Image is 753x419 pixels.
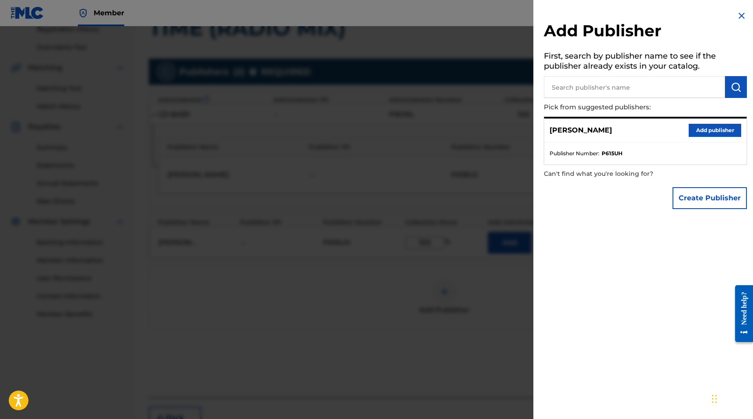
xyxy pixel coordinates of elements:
button: Create Publisher [672,187,747,209]
span: Publisher Number : [550,150,599,157]
p: [PERSON_NAME] [550,125,612,136]
div: Drag [712,386,717,412]
h5: First, search by publisher name to see if the publisher already exists in your catalog. [544,49,747,76]
iframe: Resource Center [728,279,753,349]
button: Add publisher [689,124,741,137]
iframe: Chat Widget [709,377,753,419]
p: Pick from suggested publishers: [544,98,697,117]
span: Member [94,8,124,18]
p: Can't find what you're looking for? [544,165,697,183]
input: Search publisher's name [544,76,725,98]
img: Search Works [731,82,741,92]
h2: Add Publisher [544,21,747,43]
strong: P615UH [602,150,623,157]
img: Top Rightsholder [78,8,88,18]
img: MLC Logo [11,7,44,19]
